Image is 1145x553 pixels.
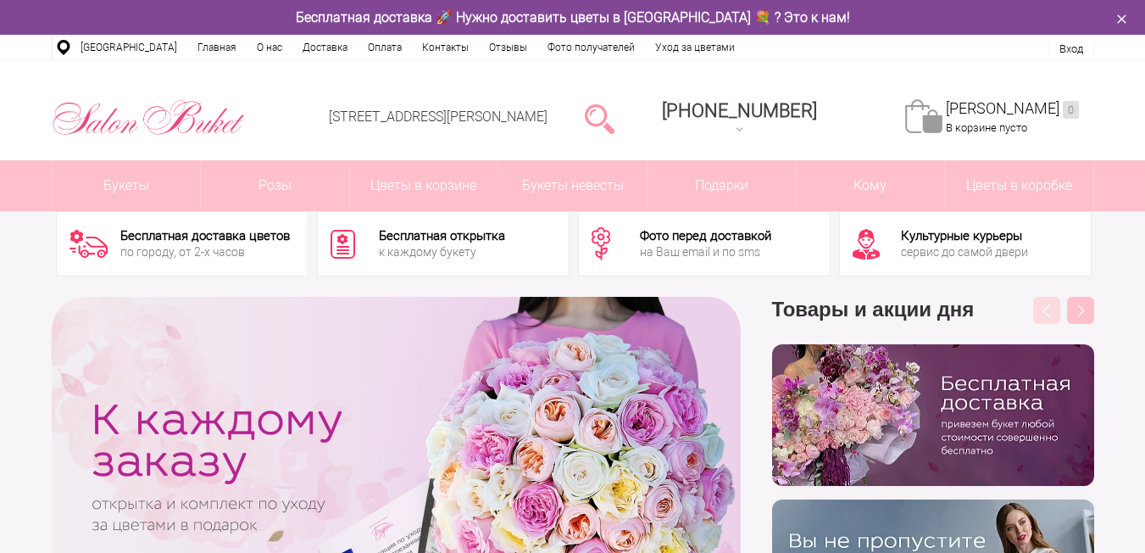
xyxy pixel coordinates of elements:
div: Бесплатная доставка цветов [120,230,290,243]
a: Вход [1059,42,1083,55]
a: О нас [247,35,292,60]
a: [STREET_ADDRESS][PERSON_NAME] [329,109,547,125]
a: [PHONE_NUMBER] [652,94,827,142]
a: Доставка [292,35,358,60]
img: hpaj04joss48rwypv6hbykmvk1dj7zyr.png.webp [772,344,1094,486]
a: Подарки [648,160,796,211]
div: Фото перед доставкой [640,230,771,243]
a: Оплата [358,35,412,60]
a: Отзывы [479,35,537,60]
a: Главная [187,35,247,60]
a: Контакты [412,35,479,60]
a: Цветы в коробке [945,160,1093,211]
a: [PERSON_NAME] [946,99,1079,119]
div: по городу, от 2-х часов [120,246,290,258]
a: [GEOGRAPHIC_DATA] [70,35,187,60]
div: к каждому букету [379,246,505,258]
span: Кому [796,160,944,211]
div: [PHONE_NUMBER] [662,100,817,121]
a: Букеты [53,160,201,211]
a: Уход за цветами [645,35,745,60]
a: Цветы в корзине [350,160,498,211]
a: Розы [201,160,349,211]
span: В корзине пусто [946,121,1027,134]
div: Культурные курьеры [901,230,1028,243]
h3: Товары и акции дня [772,297,1094,344]
div: Бесплатная доставка 🚀 Нужно доставить цветы в [GEOGRAPHIC_DATA] 💐 ? Это к нам! [39,8,1107,26]
a: Фото получателей [537,35,645,60]
a: Букеты невесты [498,160,647,211]
img: Цветы Нижний Новгород [52,96,246,140]
ins: 0 [1063,101,1079,119]
div: Бесплатная открытка [379,230,505,243]
div: сервис до самой двери [901,246,1028,258]
button: Next [1067,297,1094,324]
div: на Ваш email и по sms [640,246,771,258]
